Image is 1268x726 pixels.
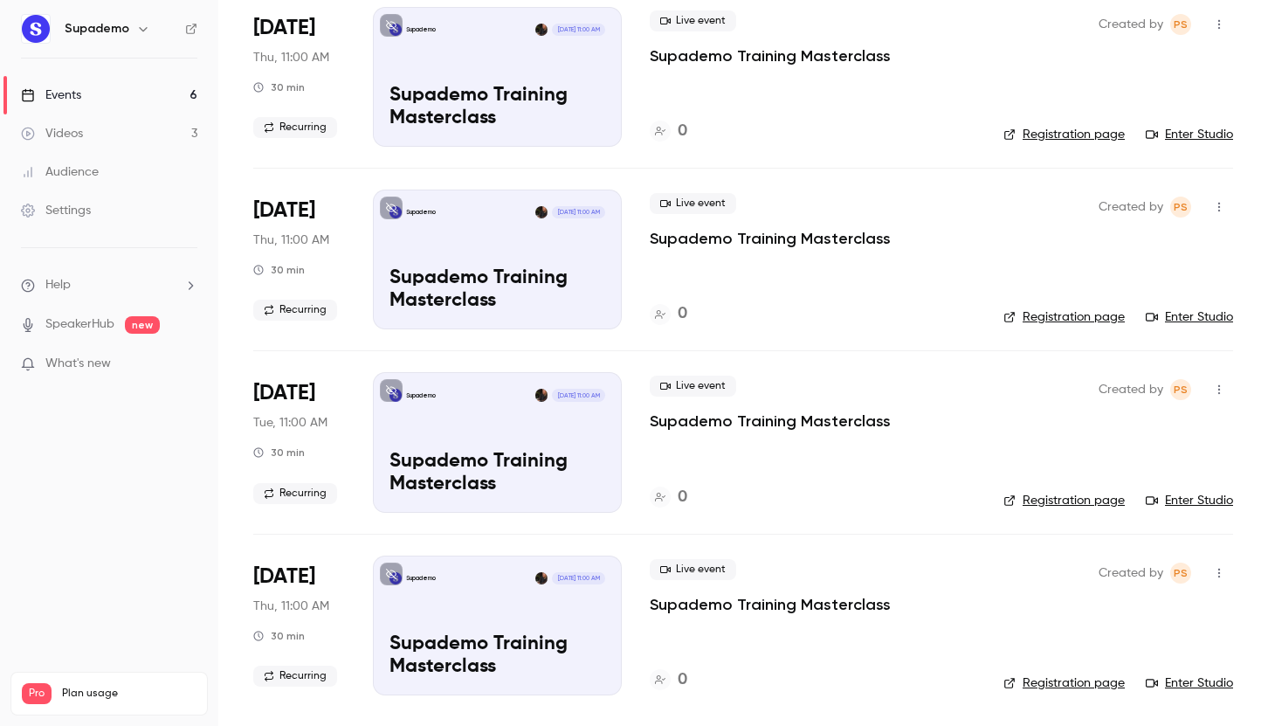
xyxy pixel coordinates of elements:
[253,598,329,615] span: Thu, 11:00 AM
[1174,197,1188,218] span: PS
[373,556,622,695] a: Supademo Training MasterclassSupademoPaulina Staszuk[DATE] 11:00 AMSupademo Training Masterclass
[1003,126,1125,143] a: Registration page
[21,163,99,181] div: Audience
[253,190,345,329] div: Sep 11 Thu, 11:00 AM (America/Toronto)
[373,7,622,147] a: Supademo Training MasterclassSupademoPaulina Staszuk[DATE] 11:00 AMSupademo Training Masterclass
[678,120,687,143] h4: 0
[406,391,436,400] p: Supademo
[253,666,337,687] span: Recurring
[406,208,436,217] p: Supademo
[389,85,605,130] p: Supademo Training Masterclass
[253,263,305,277] div: 30 min
[1170,197,1191,218] span: Paulina Staszuk
[253,563,315,591] span: [DATE]
[1146,126,1233,143] a: Enter Studio
[552,206,604,218] span: [DATE] 11:00 AM
[373,190,622,329] a: Supademo Training MasterclassSupademoPaulina Staszuk[DATE] 11:00 AMSupademo Training Masterclass
[1174,379,1188,400] span: PS
[650,228,891,249] a: Supademo Training Masterclass
[253,483,337,504] span: Recurring
[535,24,548,36] img: Paulina Staszuk
[650,120,687,143] a: 0
[21,86,81,104] div: Events
[373,372,622,512] a: Supademo Training MasterclassSupademoPaulina Staszuk[DATE] 11:00 AMSupademo Training Masterclass
[1099,379,1163,400] span: Created by
[552,572,604,584] span: [DATE] 11:00 AM
[406,574,436,583] p: Supademo
[253,117,337,138] span: Recurring
[253,414,327,432] span: Tue, 11:00 AM
[253,629,305,643] div: 30 min
[125,316,160,334] span: new
[253,556,345,695] div: Sep 18 Thu, 11:00 AM (America/Toronto)
[253,14,315,42] span: [DATE]
[21,276,197,294] li: help-dropdown-opener
[1003,492,1125,509] a: Registration page
[389,451,605,496] p: Supademo Training Masterclass
[1146,308,1233,326] a: Enter Studio
[22,15,50,43] img: Supademo
[1170,379,1191,400] span: Paulina Staszuk
[535,206,548,218] img: Paulina Staszuk
[389,633,605,679] p: Supademo Training Masterclass
[21,125,83,142] div: Videos
[1174,14,1188,35] span: PS
[253,372,345,512] div: Sep 16 Tue, 11:00 AM (America/Toronto)
[1146,492,1233,509] a: Enter Studio
[650,486,687,509] a: 0
[678,302,687,326] h4: 0
[21,202,91,219] div: Settings
[650,376,736,397] span: Live event
[1003,674,1125,692] a: Registration page
[253,49,329,66] span: Thu, 11:00 AM
[253,80,305,94] div: 30 min
[650,411,891,432] a: Supademo Training Masterclass
[45,315,114,334] a: SpeakerHub
[1170,14,1191,35] span: Paulina Staszuk
[650,594,891,615] a: Supademo Training Masterclass
[1174,563,1188,584] span: PS
[45,276,71,294] span: Help
[650,10,736,31] span: Live event
[1099,563,1163,584] span: Created by
[253,197,315,225] span: [DATE]
[65,20,129,38] h6: Supademo
[535,572,548,584] img: Paulina Staszuk
[45,355,111,373] span: What's new
[650,668,687,692] a: 0
[253,7,345,147] div: Sep 4 Thu, 11:00 AM (America/Toronto)
[22,683,52,704] span: Pro
[650,45,891,66] a: Supademo Training Masterclass
[253,300,337,321] span: Recurring
[552,24,604,36] span: [DATE] 11:00 AM
[62,687,196,701] span: Plan usage
[650,302,687,326] a: 0
[253,446,305,460] div: 30 min
[552,389,604,401] span: [DATE] 11:00 AM
[650,559,736,580] span: Live event
[1170,563,1191,584] span: Paulina Staszuk
[389,267,605,313] p: Supademo Training Masterclass
[253,232,329,249] span: Thu, 11:00 AM
[1003,308,1125,326] a: Registration page
[678,486,687,509] h4: 0
[253,379,315,407] span: [DATE]
[1099,14,1163,35] span: Created by
[650,193,736,214] span: Live event
[406,25,436,34] p: Supademo
[1099,197,1163,218] span: Created by
[1146,674,1233,692] a: Enter Studio
[535,389,548,401] img: Paulina Staszuk
[678,668,687,692] h4: 0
